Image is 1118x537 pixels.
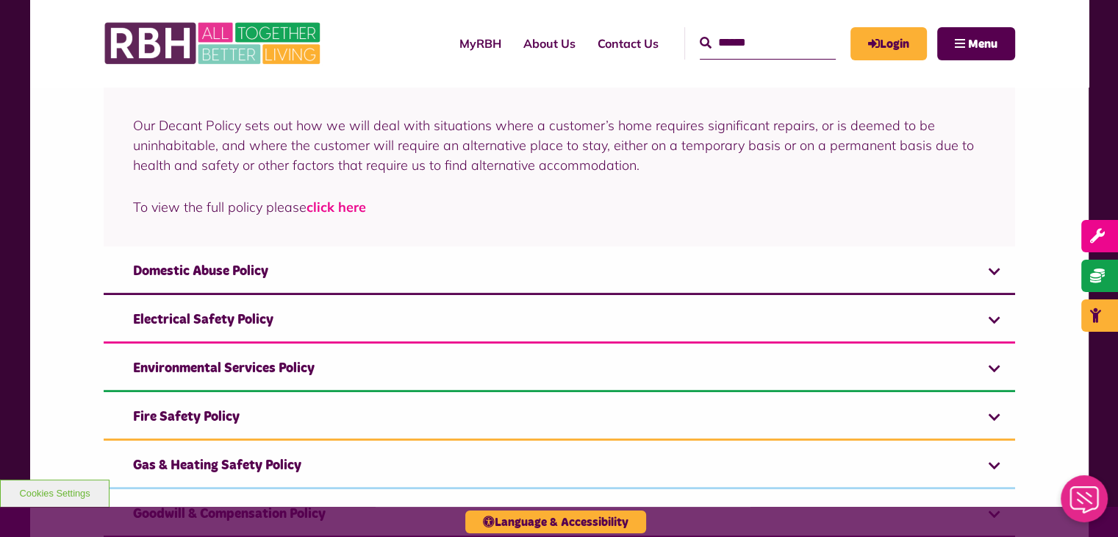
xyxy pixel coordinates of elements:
[104,347,1015,392] a: Environmental Services Policy
[104,444,1015,489] a: Gas & Heating Safety Policy
[133,115,986,175] p: Our Decant Policy sets out how we will deal with situations where a customer’s home requires sign...
[448,24,512,63] a: MyRBH
[587,24,670,63] a: Contact Us
[1052,471,1118,537] iframe: Netcall Web Assistant for live chat
[104,15,324,72] img: RBH
[104,86,1015,246] div: Decant Policy
[133,197,986,217] p: To view the full policy please
[104,250,1015,295] a: Domestic Abuse Policy
[937,27,1015,60] button: Navigation
[465,511,646,533] button: Language & Accessibility
[104,396,1015,441] a: Fire Safety Policy
[307,199,366,216] a: To view the full policy please click here - open in a new tab
[104,299,1015,344] a: Electrical Safety Policy
[850,27,927,60] a: MyRBH
[700,27,836,59] input: Search
[512,24,587,63] a: About Us
[968,38,997,50] span: Menu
